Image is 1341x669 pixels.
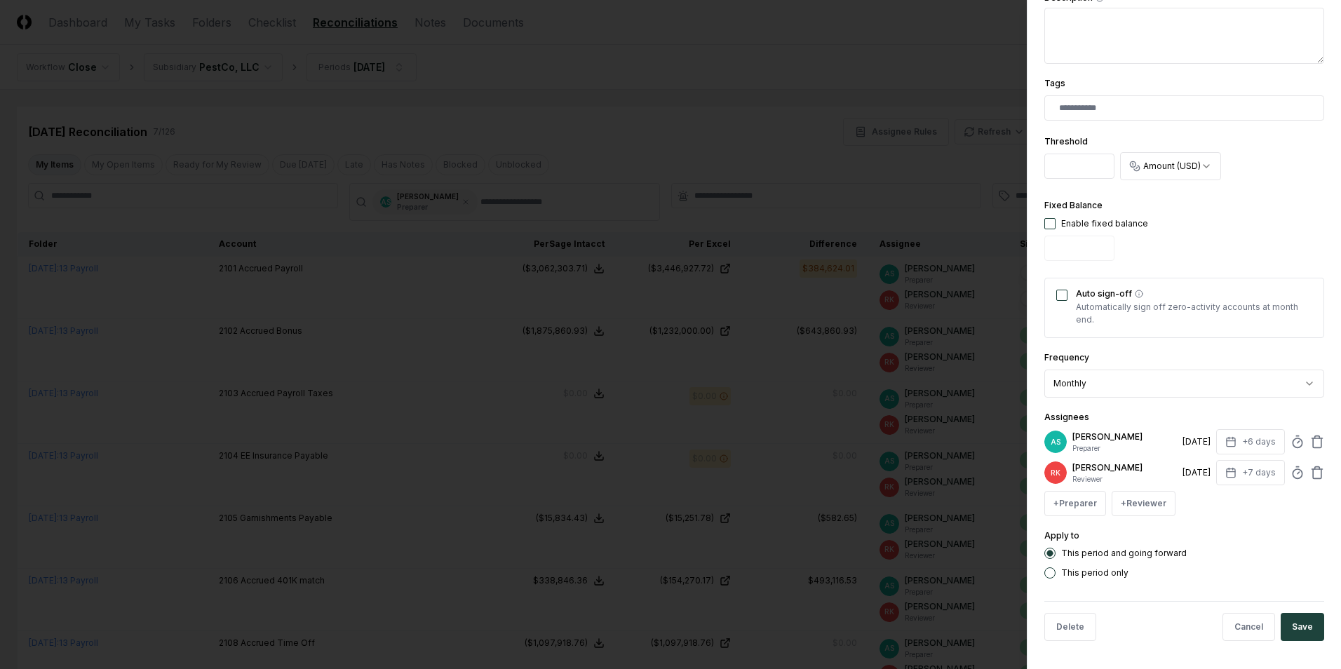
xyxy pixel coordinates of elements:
p: Automatically sign off zero-activity accounts at month end. [1076,301,1312,326]
label: Tags [1044,78,1065,88]
button: Delete [1044,613,1096,641]
label: This period only [1061,569,1128,577]
span: RK [1051,468,1060,478]
button: Save [1281,613,1324,641]
button: Auto sign-off [1135,290,1143,298]
button: +6 days [1216,429,1285,454]
p: Reviewer [1072,474,1177,485]
label: Fixed Balance [1044,200,1103,210]
label: Threshold [1044,136,1088,147]
label: Frequency [1044,352,1089,363]
div: [DATE] [1182,466,1211,479]
button: +Preparer [1044,491,1106,516]
label: Apply to [1044,530,1079,541]
label: This period and going forward [1061,549,1187,557]
span: AS [1051,437,1060,447]
div: Enable fixed balance [1061,217,1148,230]
button: +Reviewer [1112,491,1175,516]
label: Assignees [1044,412,1089,422]
p: Preparer [1072,443,1177,454]
div: [DATE] [1182,435,1211,448]
button: Cancel [1222,613,1275,641]
p: [PERSON_NAME] [1072,461,1177,474]
p: [PERSON_NAME] [1072,431,1177,443]
label: Auto sign-off [1076,290,1312,298]
button: +7 days [1216,460,1285,485]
